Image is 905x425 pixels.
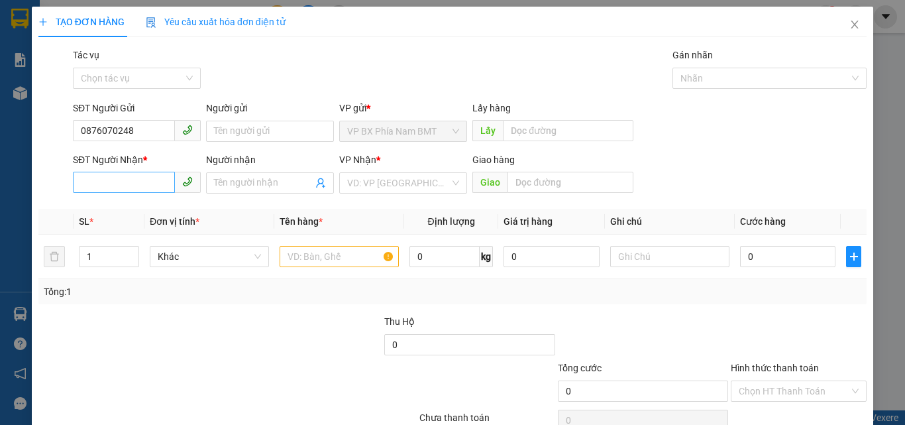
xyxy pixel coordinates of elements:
[11,43,104,62] div: 0396004182
[206,152,334,167] div: Người nhận
[846,246,861,267] button: plus
[315,178,326,188] span: user-add
[472,172,507,193] span: Giao
[44,246,65,267] button: delete
[504,246,599,267] input: 0
[836,7,873,44] button: Close
[150,216,199,227] span: Đơn vị tính
[472,154,515,165] span: Giao hàng
[507,172,633,193] input: Dọc đường
[146,17,156,28] img: icon
[472,120,503,141] span: Lấy
[347,121,459,141] span: VP BX Phía Nam BMT
[182,176,193,187] span: phone
[610,246,729,267] input: Ghi Chú
[472,103,511,113] span: Lấy hàng
[672,50,713,60] label: Gán nhãn
[113,13,145,27] span: Nhận:
[38,17,48,27] span: plus
[10,71,30,85] span: CR :
[339,101,467,115] div: VP gửi
[73,50,99,60] label: Tác vụ
[11,11,104,43] div: VP BX Phía Nam BMT
[504,216,553,227] span: Giá trị hàng
[206,101,334,115] div: Người gửi
[38,17,125,27] span: TẠO ĐƠN HÀNG
[146,17,286,27] span: Yêu cầu xuất hóa đơn điện tử
[10,70,106,86] div: 50.000
[427,216,474,227] span: Định lượng
[280,216,323,227] span: Tên hàng
[11,93,206,127] div: Tên hàng: 2 TÚI ĐỒ BẾP ( : 1 )
[280,246,399,267] input: VD: Bàn, Ghế
[158,247,261,267] span: Khác
[113,11,206,43] div: Bến xe Miền Đông
[731,363,819,373] label: Hình thức thanh toán
[79,216,89,227] span: SL
[339,154,376,165] span: VP Nhận
[847,251,861,262] span: plus
[182,125,193,135] span: phone
[605,209,735,235] th: Ghi chú
[480,246,493,267] span: kg
[44,284,350,299] div: Tổng: 1
[849,19,860,30] span: close
[558,363,602,373] span: Tổng cước
[740,216,786,227] span: Cước hàng
[73,152,201,167] div: SĐT Người Nhận
[73,101,201,115] div: SĐT Người Gửi
[11,13,32,27] span: Gửi:
[503,120,633,141] input: Dọc đường
[384,316,415,327] span: Thu Hộ
[113,43,206,62] div: 0335103695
